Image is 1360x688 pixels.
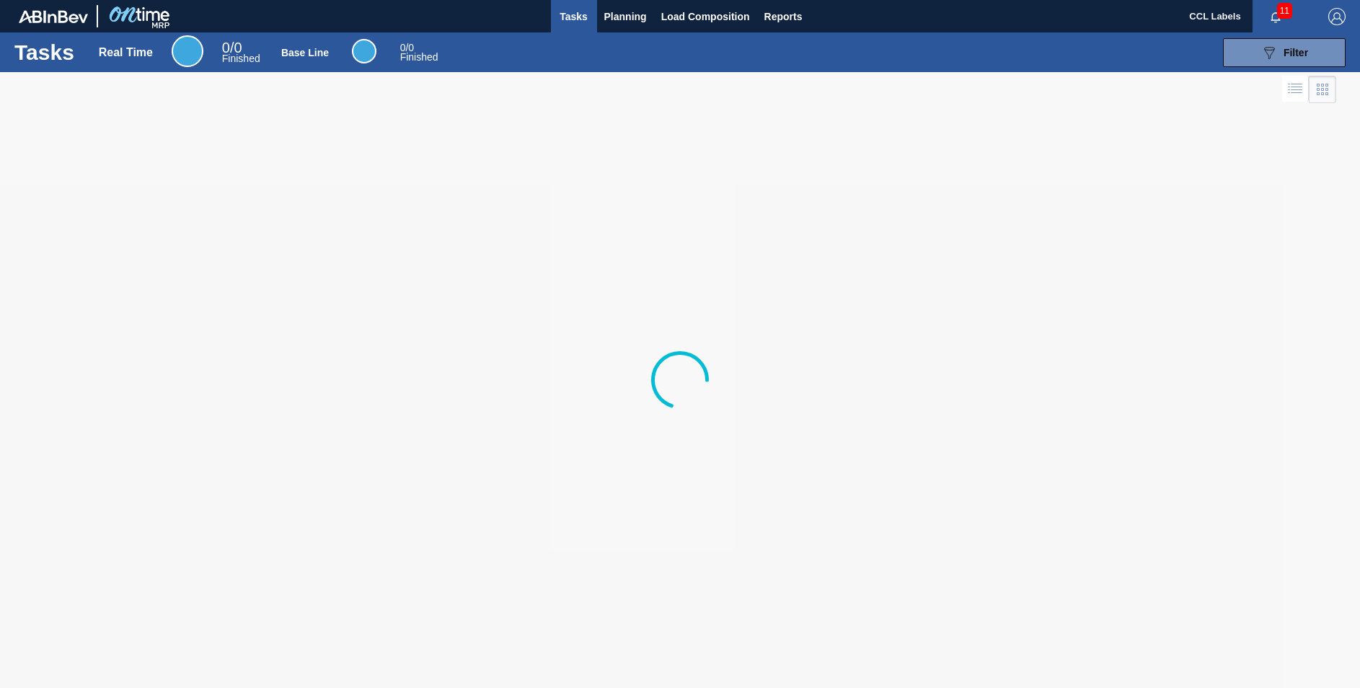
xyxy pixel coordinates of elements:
span: Load Composition [661,8,750,25]
div: Base Line [400,43,438,62]
div: Real Time [172,35,203,67]
img: TNhmsLtSVTkK8tSr43FrP2fwEKptu5GPRR3wAAAABJRU5ErkJggg== [19,10,88,23]
div: Base Line [352,39,376,63]
div: Real Time [222,42,260,63]
span: 0 [222,40,230,56]
div: Real Time [99,46,153,59]
span: Filter [1284,47,1308,58]
span: / 0 [400,42,414,53]
button: Notifications [1253,6,1299,27]
span: Tasks [558,8,590,25]
button: Filter [1223,38,1346,67]
span: / 0 [222,40,242,56]
span: 0 [400,42,406,53]
h1: Tasks [14,44,78,61]
span: Planning [604,8,647,25]
span: Finished [400,51,438,63]
div: Base Line [281,47,329,58]
span: Finished [222,53,260,64]
span: 11 [1277,3,1292,19]
span: Reports [764,8,803,25]
img: Logout [1328,8,1346,25]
